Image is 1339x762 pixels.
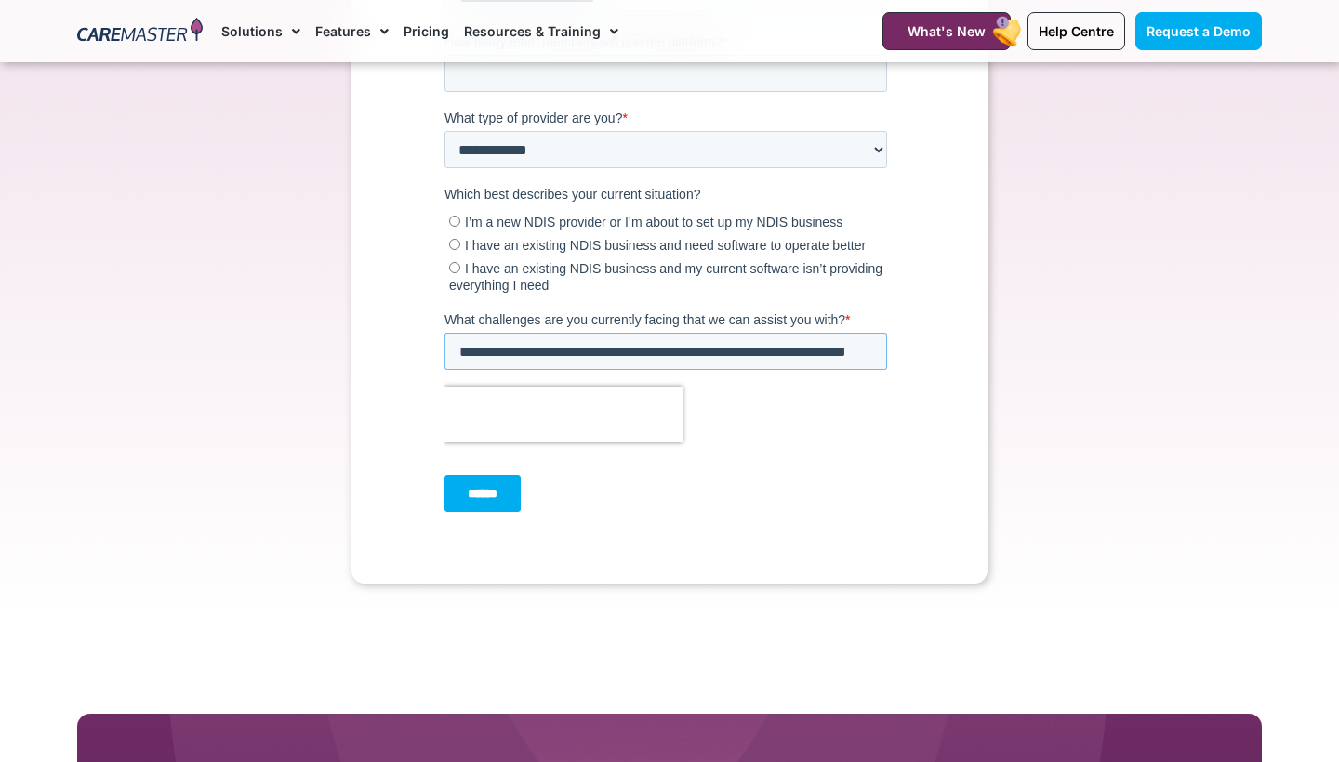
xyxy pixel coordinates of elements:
img: CareMaster Logo [77,18,203,46]
span: I have an existing NDIS business and need software to operate better [20,739,421,754]
span: Last Name [225,2,288,17]
span: I’m a new NDIS provider or I’m about to set up my NDIS business [20,716,398,730]
span: Request a Demo [1147,23,1251,39]
input: I’m a new NDIS provider or I’m about to set up my NDIS business [5,716,16,728]
span: Help Centre [1039,23,1114,39]
input: I have an existing NDIS business and need software to operate better [5,740,16,751]
a: What's New [882,12,1011,50]
a: Request a Demo [1135,12,1262,50]
span: What's New [908,23,986,39]
a: Help Centre [1027,12,1125,50]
